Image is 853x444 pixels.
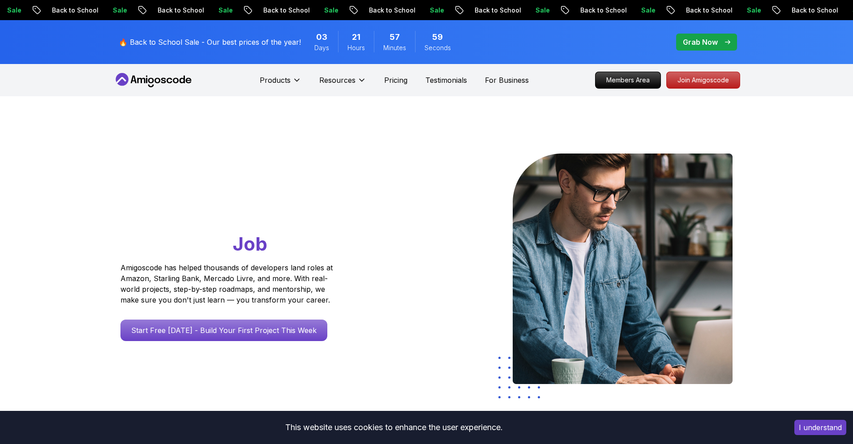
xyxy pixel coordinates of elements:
[383,43,406,52] span: Minutes
[572,6,633,15] p: Back to School
[361,6,422,15] p: Back to School
[596,72,660,88] p: Members Area
[485,75,529,85] a: For Business
[678,6,739,15] p: Back to School
[633,6,662,15] p: Sale
[422,6,450,15] p: Sale
[120,320,327,341] a: Start Free [DATE] - Build Your First Project This Week
[425,75,467,85] a: Testimonials
[255,6,316,15] p: Back to School
[233,232,267,255] span: Job
[432,31,443,43] span: 59 Seconds
[316,6,345,15] p: Sale
[424,43,451,52] span: Seconds
[739,6,767,15] p: Sale
[319,75,366,93] button: Resources
[513,154,733,384] img: hero
[120,154,367,257] h1: Go From Learning to Hired: Master Java, Spring Boot & Cloud Skills That Get You the
[784,6,844,15] p: Back to School
[314,43,329,52] span: Days
[467,6,527,15] p: Back to School
[595,72,661,89] a: Members Area
[794,420,846,435] button: Accept cookies
[352,31,360,43] span: 21 Hours
[316,31,327,43] span: 3 Days
[7,418,781,437] div: This website uses cookies to enhance the user experience.
[390,31,400,43] span: 57 Minutes
[666,72,740,89] a: Join Amigoscode
[260,75,301,93] button: Products
[319,75,356,85] p: Resources
[347,43,365,52] span: Hours
[44,6,105,15] p: Back to School
[119,37,301,47] p: 🔥 Back to School Sale - Our best prices of the year!
[150,6,210,15] p: Back to School
[527,6,556,15] p: Sale
[683,37,718,47] p: Grab Now
[120,262,335,305] p: Amigoscode has helped thousands of developers land roles at Amazon, Starling Bank, Mercado Livre,...
[105,6,133,15] p: Sale
[667,72,740,88] p: Join Amigoscode
[384,75,407,85] a: Pricing
[260,75,291,85] p: Products
[210,6,239,15] p: Sale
